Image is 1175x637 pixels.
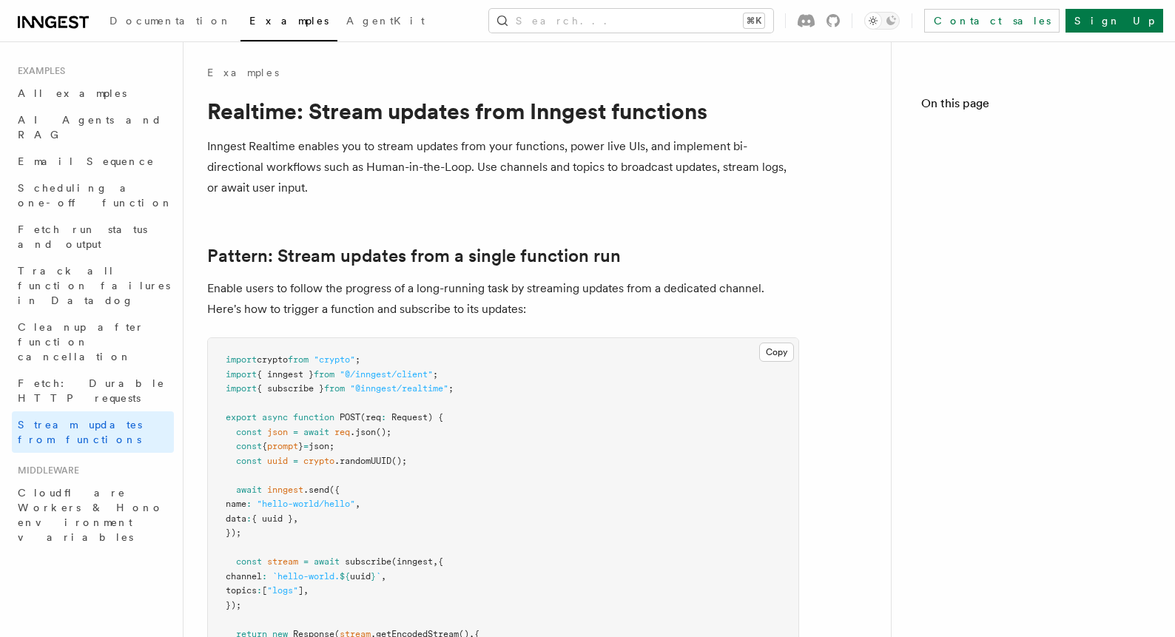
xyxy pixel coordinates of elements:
[391,412,428,422] span: Request
[371,571,376,582] span: }
[1065,9,1163,33] a: Sign Up
[391,456,407,466] span: ();
[288,354,309,365] span: from
[226,383,257,394] span: import
[257,585,262,596] span: :
[236,441,262,451] span: const
[18,182,173,209] span: Scheduling a one-off function
[236,456,262,466] span: const
[314,354,355,365] span: "crypto"
[346,15,425,27] span: AgentKit
[12,314,174,370] a: Cleanup after function cancellation
[252,513,293,524] span: { uuid }
[298,585,303,596] span: ]
[226,513,246,524] span: data
[12,370,174,411] a: Fetch: Durable HTTP requests
[226,412,257,422] span: export
[207,98,799,124] h1: Realtime: Stream updates from Inngest functions
[226,600,241,610] span: });
[303,585,309,596] span: ,
[324,383,345,394] span: from
[272,571,340,582] span: `hello-world.
[381,571,386,582] span: ,
[110,15,232,27] span: Documentation
[12,257,174,314] a: Track all function failures in Datadog
[18,87,127,99] span: All examples
[12,65,65,77] span: Examples
[207,278,799,320] p: Enable users to follow the progress of a long-running task by streaming updates from a dedicated ...
[350,383,448,394] span: "@inngest/realtime"
[267,441,298,451] span: prompt
[262,585,267,596] span: [
[18,155,155,167] span: Email Sequence
[226,354,257,365] span: import
[293,412,334,422] span: function
[207,65,279,80] a: Examples
[438,556,443,567] span: {
[207,136,799,198] p: Inngest Realtime enables you to stream updates from your functions, power live UIs, and implement...
[226,571,262,582] span: channel
[18,114,162,141] span: AI Agents and RAG
[489,9,773,33] button: Search...⌘K
[340,369,433,380] span: "@/inngest/client"
[18,377,165,404] span: Fetch: Durable HTTP requests
[314,369,334,380] span: from
[303,456,334,466] span: crypto
[864,12,900,30] button: Toggle dark mode
[236,427,262,437] span: const
[303,427,329,437] span: await
[257,499,355,509] span: "hello-world/hello"
[334,456,391,466] span: .randomUUID
[18,265,170,306] span: Track all function failures in Datadog
[257,354,288,365] span: crypto
[18,419,142,445] span: Stream updates from functions
[376,427,391,437] span: ();
[350,427,376,437] span: .json
[207,246,621,266] a: Pattern: Stream updates from a single function run
[18,487,164,543] span: Cloudflare Workers & Hono environment variables
[433,369,438,380] span: ;
[267,485,303,495] span: inngest
[340,571,350,582] span: ${
[267,556,298,567] span: stream
[329,485,340,495] span: ({
[309,441,334,451] span: json;
[12,80,174,107] a: All examples
[355,354,360,365] span: ;
[12,107,174,148] a: AI Agents and RAG
[360,412,381,422] span: (req
[350,571,371,582] span: uuid
[18,321,144,363] span: Cleanup after function cancellation
[391,556,433,567] span: (inngest
[246,513,252,524] span: :
[303,441,309,451] span: =
[314,556,340,567] span: await
[267,456,288,466] span: uuid
[12,479,174,550] a: Cloudflare Workers & Hono environment variables
[303,556,309,567] span: =
[12,175,174,216] a: Scheduling a one-off function
[262,412,288,422] span: async
[376,571,381,582] span: `
[381,412,386,422] span: :
[267,427,288,437] span: json
[433,556,438,567] span: ,
[12,465,79,476] span: Middleware
[226,499,246,509] span: name
[236,485,262,495] span: await
[448,383,454,394] span: ;
[293,456,298,466] span: =
[257,369,314,380] span: { inngest }
[12,411,174,453] a: Stream updates from functions
[240,4,337,41] a: Examples
[759,343,794,362] button: Copy
[921,95,1145,118] h4: On this page
[226,585,257,596] span: topics
[101,4,240,40] a: Documentation
[924,9,1060,33] a: Contact sales
[293,513,298,524] span: ,
[12,216,174,257] a: Fetch run status and output
[744,13,764,28] kbd: ⌘K
[340,412,360,422] span: POST
[226,528,241,538] span: });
